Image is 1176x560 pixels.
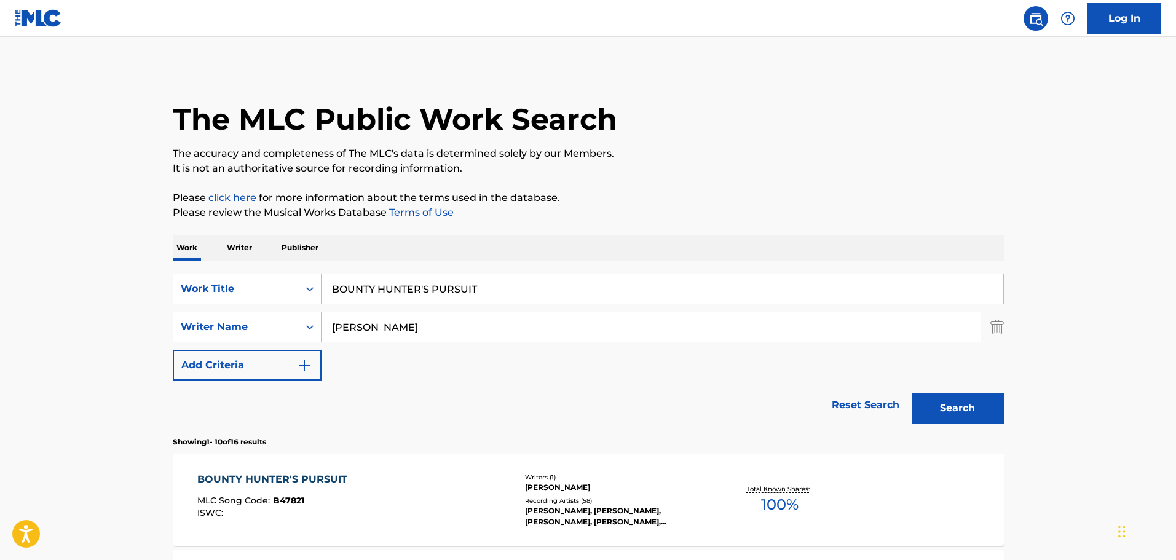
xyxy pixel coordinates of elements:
[173,146,1004,161] p: The accuracy and completeness of The MLC's data is determined solely by our Members.
[173,101,617,138] h1: The MLC Public Work Search
[197,495,273,506] span: MLC Song Code :
[273,495,304,506] span: B47821
[15,9,62,27] img: MLC Logo
[173,161,1004,176] p: It is not an authoritative source for recording information.
[173,235,201,261] p: Work
[173,454,1004,546] a: BOUNTY HUNTER'S PURSUITMLC Song Code:B47821ISWC:Writers (1)[PERSON_NAME]Recording Artists (58)[PE...
[173,274,1004,430] form: Search Form
[1060,11,1075,26] img: help
[1118,513,1126,550] div: Drag
[525,505,711,527] div: [PERSON_NAME], [PERSON_NAME], [PERSON_NAME], [PERSON_NAME], [PERSON_NAME], [PERSON_NAME]|[PERSON_...
[197,507,226,518] span: ISWC :
[912,393,1004,424] button: Search
[278,235,322,261] p: Publisher
[297,358,312,373] img: 9d2ae6d4665cec9f34b9.svg
[525,482,711,493] div: [PERSON_NAME]
[181,282,291,296] div: Work Title
[197,472,353,487] div: BOUNTY HUNTER'S PURSUIT
[1056,6,1080,31] div: Help
[173,205,1004,220] p: Please review the Musical Works Database
[181,320,291,334] div: Writer Name
[208,192,256,203] a: click here
[387,207,454,218] a: Terms of Use
[826,392,906,419] a: Reset Search
[173,350,322,381] button: Add Criteria
[173,436,266,448] p: Showing 1 - 10 of 16 results
[1115,501,1176,560] iframe: Chat Widget
[1028,11,1043,26] img: search
[1087,3,1161,34] a: Log In
[223,235,256,261] p: Writer
[747,484,813,494] p: Total Known Shares:
[525,473,711,482] div: Writers ( 1 )
[173,191,1004,205] p: Please for more information about the terms used in the database.
[525,496,711,505] div: Recording Artists ( 58 )
[1024,6,1048,31] a: Public Search
[761,494,799,516] span: 100 %
[990,312,1004,342] img: Delete Criterion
